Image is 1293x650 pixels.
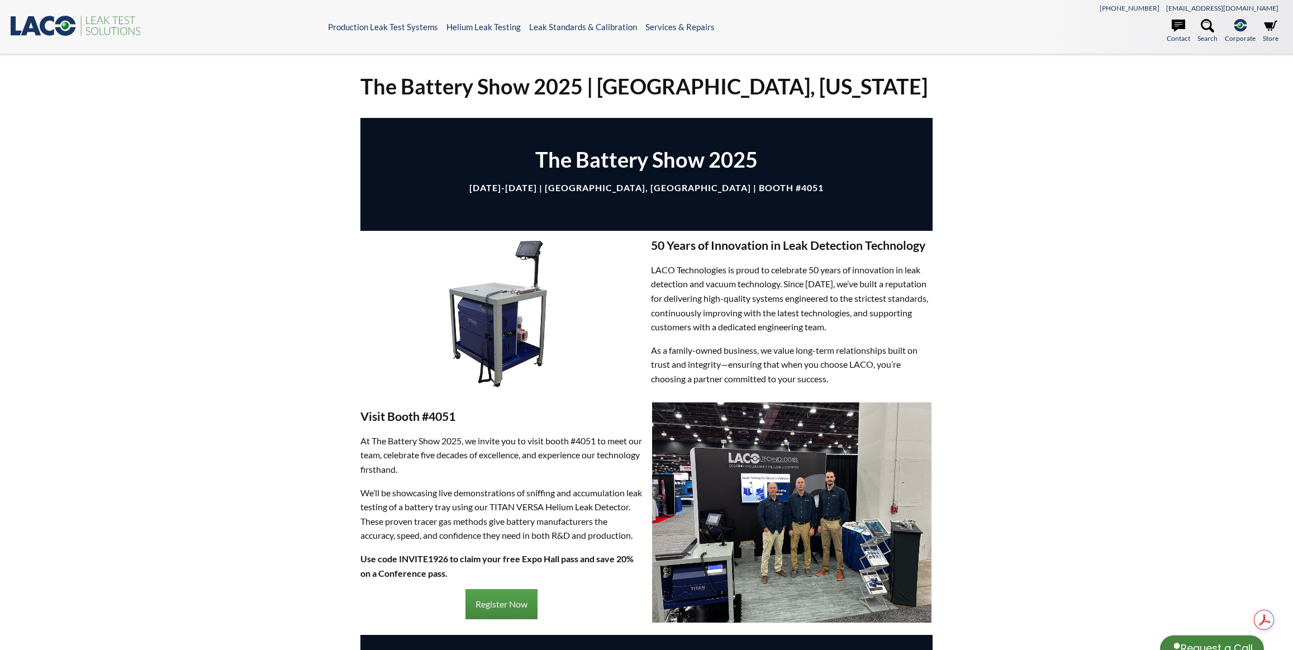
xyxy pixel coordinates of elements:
[360,409,643,425] h3: Visit Booth #4051
[1263,19,1278,44] a: Store
[651,343,933,386] p: As a family-owned business, we value long-term relationships built on trust and integrity—ensurin...
[651,238,933,254] h3: 50 Years of Innovation in Leak Detection Technology
[1167,19,1190,44] a: Contact
[529,22,637,32] a: Leak Standards & Calibration
[652,402,931,623] img: IMG_3454.jpg
[360,434,643,477] p: At The Battery Show 2025, we invite you to visit booth #4051 to meet our team, celebrate five dec...
[377,182,916,194] h4: [DATE]-[DATE] | [GEOGRAPHIC_DATA], [GEOGRAPHIC_DATA] | Booth #4051
[446,22,521,32] a: Helium Leak Testing
[1225,33,1256,44] span: Corporate
[651,263,933,334] p: LACO Technologies is proud to celebrate 50 years of innovation in leak detection and vacuum techn...
[1100,4,1159,12] a: [PHONE_NUMBER]
[360,231,643,390] img: PRODUCT_template1-Product_1000x562.jpg
[360,486,643,543] p: We’ll be showcasing live demonstrations of sniffing and accumulation leak testing of a battery tr...
[1166,4,1278,12] a: [EMAIL_ADDRESS][DOMAIN_NAME]
[1197,19,1218,44] a: Search
[465,589,538,619] a: Register Now
[360,553,634,578] strong: Use code INVITE1926 to claim your free Expo Hall pass and save 20% on a Conference pass.
[328,22,438,32] a: Production Leak Test Systems
[360,73,933,100] h1: The Battery Show 2025 | [GEOGRAPHIC_DATA], [US_STATE]
[377,146,916,173] h1: The Battery Show 2025
[645,22,715,32] a: Services & Repairs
